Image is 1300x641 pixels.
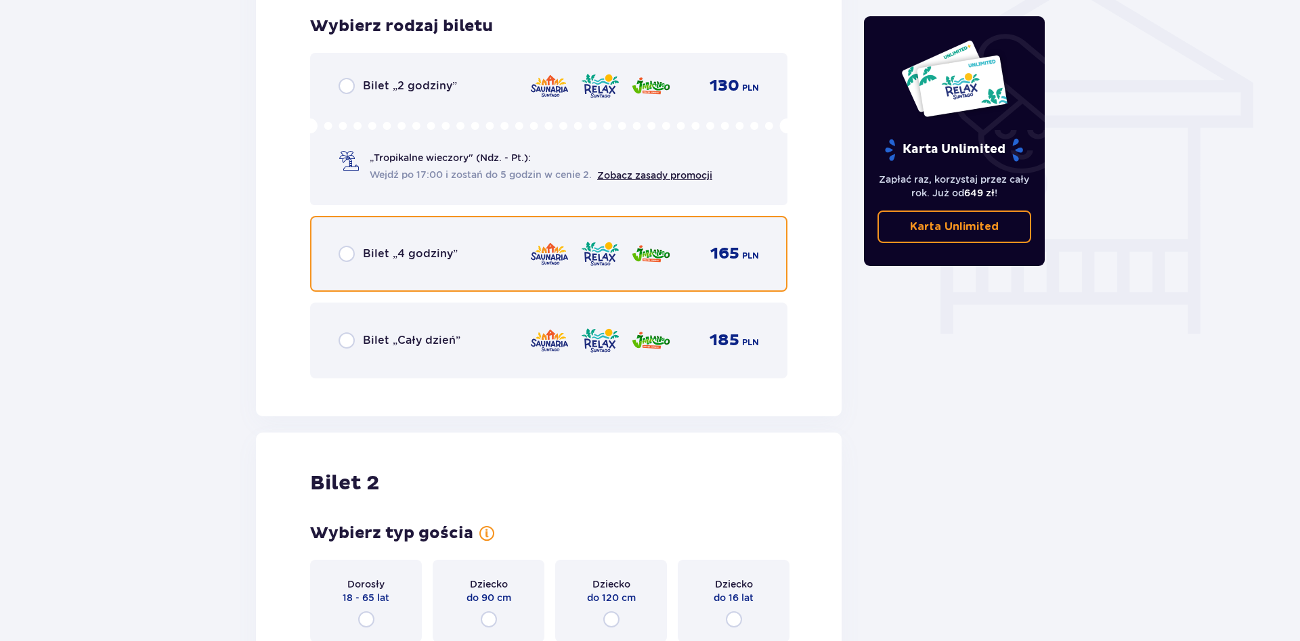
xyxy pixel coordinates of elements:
[587,591,636,604] p: do 120 cm
[710,76,739,96] p: 130
[597,170,712,181] a: Zobacz zasady promocji
[343,591,389,604] p: 18 - 65 lat
[310,16,493,37] p: Wybierz rodzaj biletu
[631,326,671,355] img: zone logo
[370,151,531,164] p: „Tropikalne wieczory" (Ndz. - Pt.):
[310,523,473,544] p: Wybierz typ gościa
[631,240,671,268] img: zone logo
[592,577,630,591] p: Dziecko
[580,240,620,268] img: zone logo
[715,577,753,591] p: Dziecko
[742,250,759,262] p: PLN
[710,330,739,351] p: 185
[580,326,620,355] img: zone logo
[363,333,460,348] p: Bilet „Cały dzień”
[714,591,754,604] p: do 16 lat
[580,72,620,100] img: zone logo
[529,326,569,355] img: zone logo
[742,336,759,349] p: PLN
[310,470,379,496] p: Bilet 2
[964,187,995,198] span: 649 zł
[470,577,508,591] p: Dziecko
[363,79,457,93] p: Bilet „2 godziny”
[363,246,458,261] p: Bilet „4 godziny”
[347,577,385,591] p: Dorosły
[910,219,999,234] p: Karta Unlimited
[370,168,592,181] span: Wejdź po 17:00 i zostań do 5 godzin w cenie 2.
[742,82,759,94] p: PLN
[877,211,1032,243] a: Karta Unlimited
[529,240,569,268] img: zone logo
[631,72,671,100] img: zone logo
[884,138,1024,162] p: Karta Unlimited
[710,244,739,264] p: 165
[467,591,511,604] p: do 90 cm
[529,72,569,100] img: zone logo
[877,173,1032,200] p: Zapłać raz, korzystaj przez cały rok. Już od !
